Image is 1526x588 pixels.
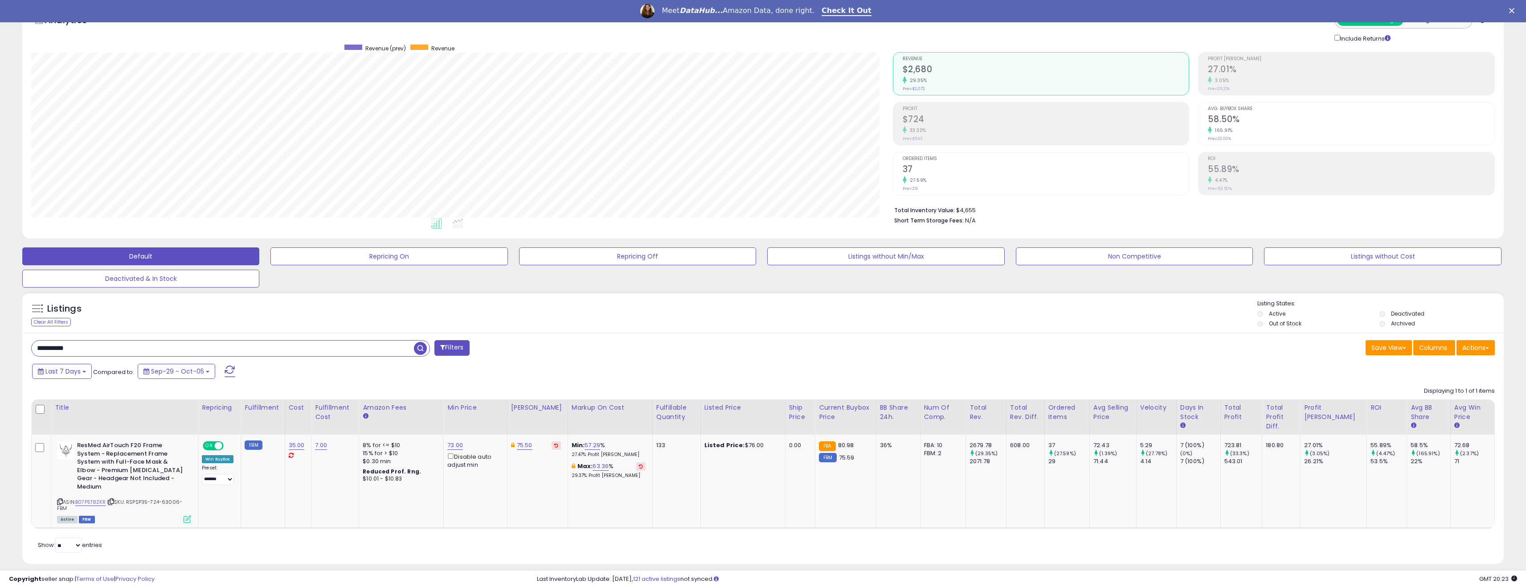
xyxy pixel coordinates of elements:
[57,498,182,512] span: | SKU: RSPSP35-724-63006-FBM
[903,114,1189,126] h2: $724
[1208,114,1494,126] h2: 58.50%
[1208,164,1494,176] h2: 55.89%
[38,541,102,549] span: Show: entries
[204,442,215,450] span: ON
[704,441,745,449] b: Listed Price:
[1140,441,1176,449] div: 5.29
[22,270,259,288] button: Deactivated & In Stock
[1054,450,1076,457] small: (27.59%)
[822,6,871,16] a: Check It Out
[1304,403,1363,422] div: Profit [PERSON_NAME]
[55,403,194,412] div: Title
[1208,136,1231,141] small: Prev: 22.00%
[1411,457,1450,465] div: 22%
[838,441,854,449] span: 80.98
[1212,127,1233,134] small: 165.91%
[1454,457,1494,465] div: 71
[519,247,756,265] button: Repricing Off
[1460,450,1479,457] small: (2.37%)
[639,464,643,469] i: Revert to store-level Max Markup
[270,247,507,265] button: Repricing On
[1371,403,1403,412] div: ROI
[577,462,593,470] b: Max:
[202,465,234,485] div: Preset:
[45,367,81,376] span: Last 7 Days
[1140,403,1173,412] div: Velocity
[363,457,437,465] div: $0.30 min
[903,186,918,191] small: Prev: 29
[970,403,1002,422] div: Total Rev.
[1212,177,1228,184] small: 4.47%
[363,475,437,483] div: $10.01 - $10.83
[903,64,1189,76] h2: $2,680
[363,468,421,475] b: Reduced Prof. Rng.
[31,318,71,326] div: Clear All Filters
[965,216,976,225] span: N/A
[447,452,500,469] div: Disable auto adjust min
[1208,64,1494,76] h2: 27.01%
[363,441,437,449] div: 8% for <= $10
[924,403,962,422] div: Num of Comp.
[633,575,680,583] a: 121 active listings
[151,367,204,376] span: Sep-29 - Oct-05
[434,340,469,356] button: Filters
[970,457,1006,465] div: 2071.78
[447,441,463,450] a: 73.00
[76,575,114,583] a: Terms of Use
[363,412,368,420] small: Amazon Fees.
[1208,107,1494,111] span: Avg. Buybox Share
[1411,441,1450,449] div: 58.5%
[572,463,575,469] i: This overrides the store level max markup for this listing
[57,516,78,523] span: All listings currently available for purchase on Amazon
[903,107,1189,111] span: Profit
[907,127,926,134] small: 33.30%
[511,442,515,448] i: This overrides the store level Dynamic Max Price for this listing
[75,498,106,506] a: B07P5T8ZKR
[1376,450,1395,457] small: (4.47%)
[679,6,723,15] i: DataHub...
[1424,387,1495,395] div: Displaying 1 to 1 of 1 items
[1328,33,1401,43] div: Include Returns
[819,441,835,451] small: FBA
[903,164,1189,176] h2: 37
[572,403,649,412] div: Markup on Cost
[1099,450,1117,457] small: (1.39%)
[894,217,964,224] b: Short Term Storage Fees:
[22,247,259,265] button: Default
[447,403,503,412] div: Min Price
[819,403,872,422] div: Current Buybox Price
[1304,457,1366,465] div: 26.21%
[1010,441,1038,449] div: 608.00
[1310,450,1330,457] small: (3.05%)
[975,450,998,457] small: (29.35%)
[1411,422,1416,430] small: Avg BB Share.
[57,441,191,522] div: ASIN:
[1180,450,1193,457] small: (0%)
[1391,310,1424,317] label: Deactivated
[77,441,185,493] b: ResMed AirTouch F20 Frame System - Replacement Frame System with Full-Face Mask & Elbow - Premium...
[568,399,652,435] th: The percentage added to the cost of goods (COGS) that forms the calculator for Min & Max prices.
[1304,441,1366,449] div: 27.01%
[704,441,778,449] div: $76.00
[924,441,959,449] div: FBA: 10
[1454,403,1491,422] div: Avg Win Price
[1208,156,1494,161] span: ROI
[894,204,1488,215] li: $4,655
[315,441,327,450] a: 7.00
[1456,340,1495,355] button: Actions
[839,453,855,462] span: 75.59
[1146,450,1167,457] small: (27.78%)
[1371,457,1407,465] div: 53.5%
[1479,575,1517,583] span: 2025-10-13 20:23 GMT
[1093,403,1133,422] div: Avg Selling Price
[572,462,646,479] div: %
[1093,441,1136,449] div: 72.43
[880,441,913,449] div: 36%
[1269,320,1301,327] label: Out of Stock
[656,441,694,449] div: 133
[585,441,600,450] a: 57.29
[537,575,1517,584] div: Last InventoryLab Update: [DATE], not synced.
[1048,441,1089,449] div: 37
[572,441,646,458] div: %
[1010,403,1041,422] div: Total Rev. Diff.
